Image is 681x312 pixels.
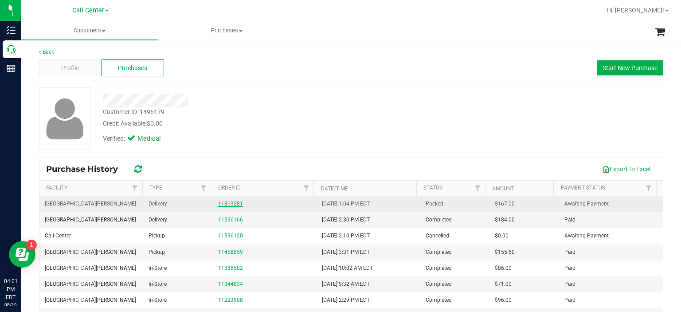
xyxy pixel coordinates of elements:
[603,64,658,71] span: Start New Purchase
[45,264,136,273] span: [GEOGRAPHIC_DATA][PERSON_NAME]
[218,249,243,255] a: 11458859
[149,216,167,224] span: Delivery
[45,232,71,240] span: Call Center
[149,185,162,191] a: Type
[495,216,515,224] span: $184.00
[158,21,295,40] a: Purchases
[4,301,17,308] p: 08/19
[196,181,211,196] a: Filter
[218,185,241,191] a: Order ID
[7,45,16,54] inline-svg: Call Center
[103,107,164,117] div: Customer ID: 1496179
[128,181,142,196] a: Filter
[218,281,243,287] a: 11344834
[7,64,16,73] inline-svg: Reports
[564,296,575,304] span: Paid
[597,162,656,177] button: Export to Excel
[322,248,370,257] span: [DATE] 3:31 PM EDT
[72,7,104,14] span: Call Center
[149,264,167,273] span: In-Store
[321,186,348,192] a: Date/Time
[322,280,370,288] span: [DATE] 9:32 AM EDT
[21,21,158,40] a: Customers
[322,296,370,304] span: [DATE] 2:29 PM EDT
[322,200,370,208] span: [DATE] 1:04 PM EDT
[149,280,167,288] span: In-Store
[564,200,609,208] span: Awaiting Payment
[149,248,165,257] span: Pickup
[218,201,243,207] a: 11813281
[492,186,514,192] a: Amount
[495,296,512,304] span: $96.00
[4,277,17,301] p: 04:01 PM EDT
[597,60,663,75] button: Start New Purchase
[42,96,88,142] img: user-icon.png
[564,216,575,224] span: Paid
[426,232,449,240] span: Cancelled
[426,296,452,304] span: Completed
[21,27,158,35] span: Customers
[46,185,67,191] a: Facility
[46,164,127,174] span: Purchase History
[103,119,408,128] div: Credit Available:
[149,200,167,208] span: Delivery
[118,63,147,73] span: Purchases
[495,264,512,273] span: $86.00
[322,232,370,240] span: [DATE] 2:10 PM EDT
[45,248,136,257] span: [GEOGRAPHIC_DATA][PERSON_NAME]
[149,232,165,240] span: Pickup
[564,264,575,273] span: Paid
[218,233,243,239] a: 11596120
[470,181,485,196] a: Filter
[564,280,575,288] span: Paid
[426,264,452,273] span: Completed
[45,200,136,208] span: [GEOGRAPHIC_DATA][PERSON_NAME]
[607,7,664,14] span: Hi, [PERSON_NAME]!
[7,26,16,35] inline-svg: Inventory
[495,248,515,257] span: $155.60
[147,120,163,127] span: $0.00
[218,297,243,303] a: 11223908
[45,280,136,288] span: [GEOGRAPHIC_DATA][PERSON_NAME]
[561,185,605,191] a: Payment Status
[299,181,313,196] a: Filter
[61,63,79,73] span: Profile
[322,216,370,224] span: [DATE] 2:30 PM EDT
[426,216,452,224] span: Completed
[426,200,443,208] span: Packed
[159,27,295,35] span: Purchases
[137,134,173,144] span: Medical
[564,248,575,257] span: Paid
[9,241,35,268] iframe: Resource center
[26,240,37,250] iframe: Resource center unread badge
[426,280,452,288] span: Completed
[39,49,54,55] a: Back
[45,216,136,224] span: [GEOGRAPHIC_DATA][PERSON_NAME]
[495,280,512,288] span: $71.00
[218,265,243,271] a: 11388502
[495,200,515,208] span: $167.00
[103,134,173,144] div: Verified:
[426,248,452,257] span: Completed
[45,296,136,304] span: [GEOGRAPHIC_DATA][PERSON_NAME]
[423,185,442,191] a: Status
[495,232,509,240] span: $0.00
[218,217,243,223] a: 11596166
[149,296,167,304] span: In-Store
[642,181,656,196] a: Filter
[322,264,373,273] span: [DATE] 10:02 AM EDT
[564,232,609,240] span: Awaiting Payment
